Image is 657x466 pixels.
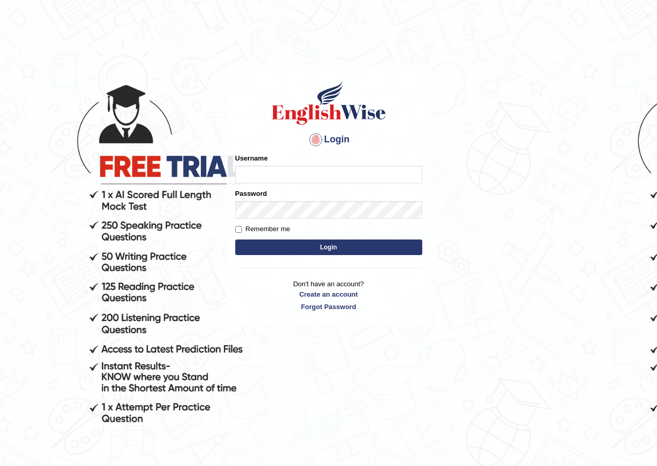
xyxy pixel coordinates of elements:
[235,131,422,148] h4: Login
[235,226,242,233] input: Remember me
[235,189,267,198] label: Password
[270,79,388,126] img: Logo of English Wise sign in for intelligent practice with AI
[235,153,268,163] label: Username
[235,239,422,255] button: Login
[235,279,422,311] p: Don't have an account?
[235,302,422,312] a: Forgot Password
[235,224,290,234] label: Remember me
[235,289,422,299] a: Create an account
